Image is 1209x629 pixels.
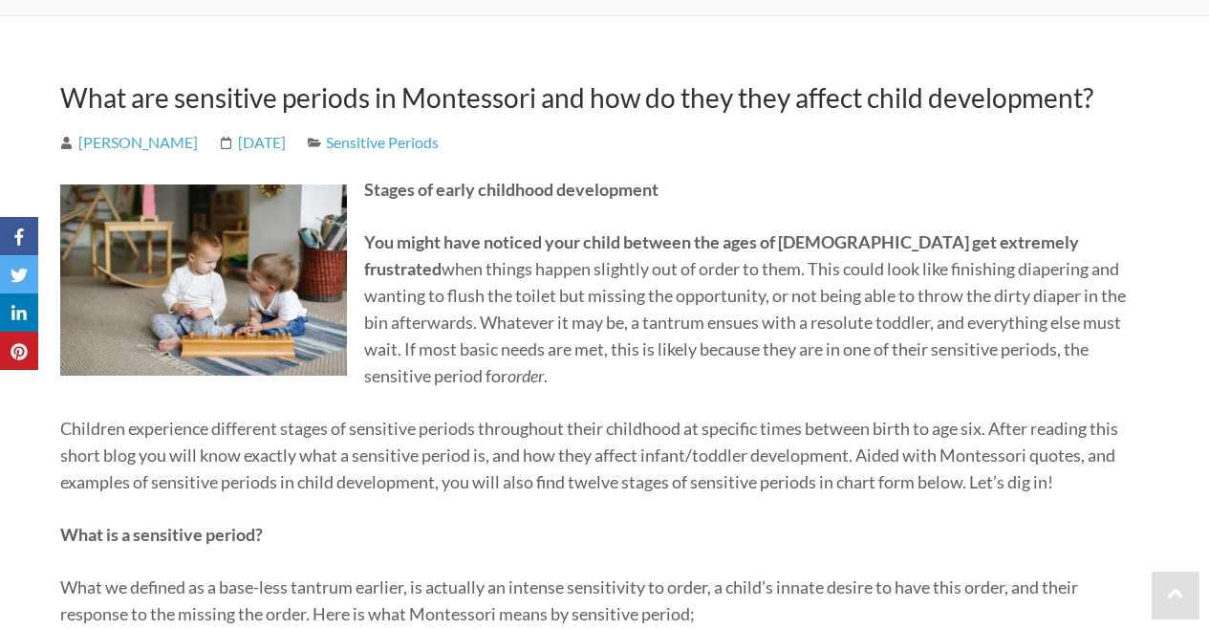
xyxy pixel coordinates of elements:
[60,574,1135,627] p: What we defined as a base-less tantrum earlier, is actually an intense sensitivity to order, a ch...
[60,415,1135,495] p: Children experience different stages of sensitive periods throughout their childhood at specific ...
[364,231,1079,279] strong: You might have noticed your child between the ages of [DEMOGRAPHIC_DATA] get extremely frustrated
[326,133,439,151] a: Sensitive Periods
[507,365,544,386] em: order
[220,133,286,151] a: [DATE]
[364,179,658,200] strong: Stages of early childhood development
[60,524,263,545] strong: What is a sensitive period?
[60,133,198,151] a: [PERSON_NAME]
[60,228,1135,389] p: when things happen slightly out of order to them. This could look like finishing diapering and wa...
[238,133,286,151] time: [DATE]
[60,79,1135,116] h1: What are sensitive periods in Montessori and how do they they affect child development?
